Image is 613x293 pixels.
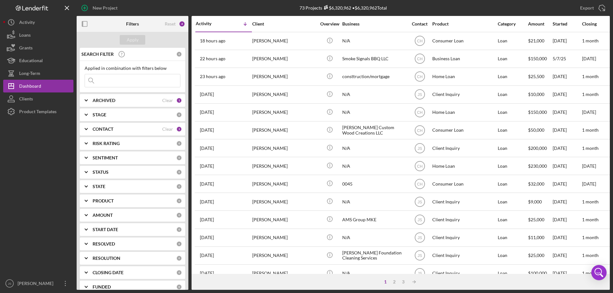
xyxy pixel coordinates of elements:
[528,235,544,240] span: $11,000
[582,74,599,79] time: 1 month
[3,67,73,80] button: Long-Term
[162,98,173,103] div: Clear
[127,35,139,45] div: Apply
[528,56,547,61] span: $150,000
[553,122,581,139] div: [DATE]
[93,127,113,132] b: CONTACT
[342,265,406,282] div: N/A
[93,270,124,275] b: CLOSING DATE
[342,229,406,246] div: N/A
[120,35,145,45] button: Apply
[3,29,73,41] button: Loans
[85,66,180,71] div: Applied in combination with filters below
[498,104,527,121] div: Loan
[81,52,114,57] b: SEARCH FILTER
[165,21,176,26] div: Reset
[432,122,496,139] div: Consumer Loan
[200,38,225,43] time: 2025-09-16 01:33
[553,104,581,121] div: [DATE]
[252,157,316,174] div: [PERSON_NAME]
[553,140,581,157] div: [DATE]
[553,229,581,246] div: [DATE]
[93,170,109,175] b: STATUS
[93,241,115,246] b: RESOLVED
[252,122,316,139] div: [PERSON_NAME]
[19,29,31,43] div: Loans
[498,21,527,26] div: Category
[8,282,11,285] text: JS
[582,56,596,61] time: [DATE]
[176,184,182,189] div: 0
[553,50,581,67] div: 5/7/25
[19,67,40,81] div: Long-Term
[19,92,33,107] div: Clients
[432,157,496,174] div: Home Loan
[432,86,496,103] div: Client Inquiry
[528,127,544,133] span: $50,000
[498,50,527,67] div: Loan
[498,33,527,49] div: Loan
[16,277,57,291] div: [PERSON_NAME]
[582,181,596,187] time: [DATE]
[176,241,182,247] div: 0
[417,75,422,79] text: CH
[528,38,544,43] span: $21,000
[342,193,406,210] div: N/A
[417,92,422,97] text: JS
[417,146,422,150] text: JS
[176,255,182,261] div: 0
[498,68,527,85] div: Loan
[200,253,214,258] time: 2025-09-08 20:25
[200,128,214,133] time: 2025-09-12 16:04
[591,265,607,280] div: Open Intercom Messenger
[342,211,406,228] div: AMS Group MKE
[200,217,214,222] time: 2025-09-10 16:36
[432,229,496,246] div: Client Inquiry
[77,2,124,14] button: New Project
[342,21,406,26] div: Business
[390,279,399,284] div: 2
[582,253,599,258] time: 1 month
[582,109,596,115] time: [DATE]
[176,112,182,118] div: 0
[3,80,73,92] button: Dashboard
[582,145,599,151] time: 1 month
[126,21,139,26] b: Filters
[252,33,316,49] div: [PERSON_NAME]
[200,146,214,151] time: 2025-09-12 14:33
[582,235,599,240] time: 1 month
[582,163,596,169] time: [DATE]
[498,247,527,264] div: Loan
[417,218,422,222] text: JS
[3,92,73,105] a: Clients
[176,126,182,132] div: 3
[176,212,182,218] div: 0
[432,193,496,210] div: Client Inquiry
[176,284,182,290] div: 0
[252,211,316,228] div: [PERSON_NAME]
[553,157,581,174] div: [DATE]
[252,21,316,26] div: Client
[93,198,114,203] b: PRODUCT
[3,54,73,67] button: Educational
[432,140,496,157] div: Client Inquiry
[498,211,527,228] div: Loan
[553,193,581,210] div: [DATE]
[498,140,527,157] div: Loan
[322,5,351,11] div: $6,320,962
[574,2,610,14] button: Export
[528,199,542,204] span: $9,000
[342,33,406,49] div: N/A
[342,50,406,67] div: Smoke Signals BBQ LLC
[381,279,390,284] div: 1
[417,182,422,186] text: CH
[553,21,581,26] div: Started
[432,50,496,67] div: Business Loan
[252,50,316,67] div: [PERSON_NAME]
[200,92,214,97] time: 2025-09-15 15:15
[200,271,214,276] time: 2025-09-08 15:06
[498,122,527,139] div: Loan
[417,110,422,115] text: CH
[3,16,73,29] a: Activity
